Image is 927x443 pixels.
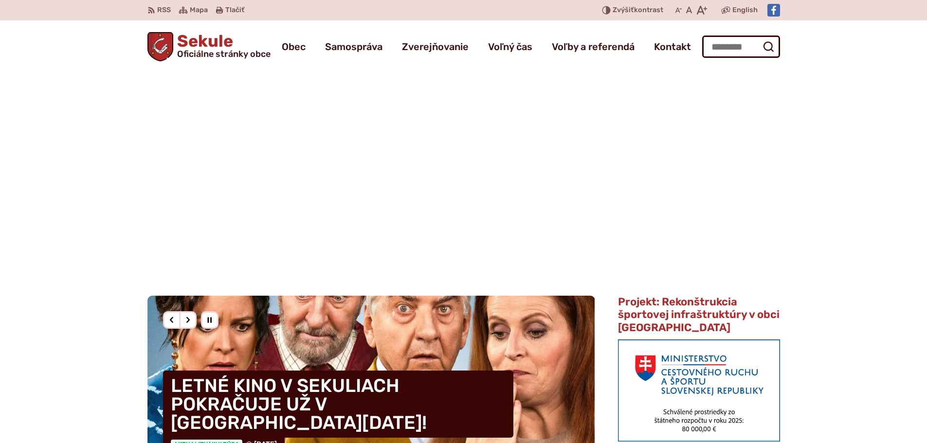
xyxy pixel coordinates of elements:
a: Obec [282,33,306,60]
span: Mapa [190,4,208,16]
a: Samospráva [325,33,382,60]
img: Prejsť na Facebook stránku [767,4,780,17]
h4: LETNÉ KINO V SEKULIACH POKRAČUJE UŽ V [GEOGRAPHIC_DATA][DATE]! [163,371,513,438]
img: min-cras.png [618,339,780,442]
span: RSS [157,4,171,16]
div: Predošlý slajd [163,311,181,329]
span: English [732,4,758,16]
a: Voľby a referendá [552,33,635,60]
h1: Sekule [173,33,271,58]
div: Nasledujúci slajd [179,311,197,329]
a: Voľný čas [488,33,532,60]
span: Oficiálne stránky obce [177,50,271,58]
div: Pozastaviť pohyb slajdera [201,311,218,329]
span: Tlačiť [225,6,244,15]
img: Prejsť na domovskú stránku [147,32,174,61]
a: Zverejňovanie [402,33,469,60]
a: English [730,4,760,16]
span: Projekt: Rekonštrukcia športovej infraštruktúry v obci [GEOGRAPHIC_DATA] [618,295,780,334]
span: kontrast [613,6,663,15]
a: Logo Sekule, prejsť na domovskú stránku. [147,32,271,61]
a: Kontakt [654,33,691,60]
span: Zvýšiť [613,6,634,14]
